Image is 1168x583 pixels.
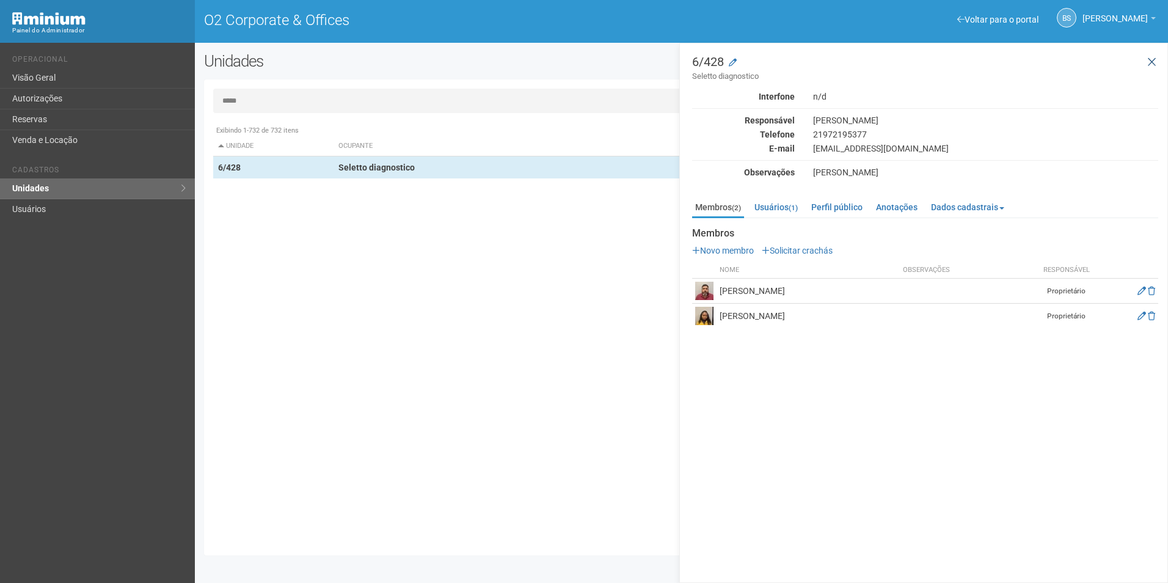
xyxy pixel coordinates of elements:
div: Painel do Administrador [12,25,186,36]
a: Excluir membro [1148,311,1155,321]
th: Unidade: activate to sort column descending [213,136,334,156]
img: user.png [695,282,714,300]
a: Modificar a unidade [729,57,737,69]
a: Excluir membro [1148,286,1155,296]
a: Voltar para o portal [957,15,1038,24]
div: Observações [683,167,804,178]
a: Dados cadastrais [928,198,1007,216]
img: Minium [12,12,86,25]
span: BIANKA souza cruz cavalcanti [1082,2,1148,23]
a: Anotações [873,198,921,216]
div: Telefone [683,129,804,140]
h3: 6/428 [692,56,1158,82]
div: E-mail [683,143,804,154]
h2: Unidades [204,52,591,70]
small: Seletto diagnostico [692,71,1158,82]
a: Bs [1057,8,1076,28]
div: [PERSON_NAME] [804,115,1167,126]
a: [PERSON_NAME] [1082,15,1156,25]
a: Perfil público [808,198,866,216]
a: Membros(2) [692,198,744,218]
a: Novo membro [692,246,754,255]
td: [PERSON_NAME] [717,279,900,304]
img: user.png [695,307,714,325]
h1: O2 Corporate & Offices [204,12,673,28]
strong: Seletto diagnostico [338,163,415,172]
th: Observações [900,262,1036,279]
a: Usuários(1) [751,198,801,216]
small: (2) [732,204,741,212]
th: Responsável [1036,262,1097,279]
strong: 6/428 [218,163,241,172]
div: n/d [804,91,1167,102]
th: Nome [717,262,900,279]
a: Editar membro [1137,311,1146,321]
td: [PERSON_NAME] [717,304,900,329]
a: Solicitar crachás [762,246,833,255]
div: Interfone [683,91,804,102]
div: [EMAIL_ADDRESS][DOMAIN_NAME] [804,143,1167,154]
td: Proprietário [1036,304,1097,329]
div: 21972195377 [804,129,1167,140]
li: Operacional [12,55,186,68]
small: (1) [789,204,798,212]
div: Responsável [683,115,804,126]
td: Proprietário [1036,279,1097,304]
th: Ocupante: activate to sort column ascending [334,136,746,156]
strong: Membros [692,228,1158,239]
div: [PERSON_NAME] [804,167,1167,178]
div: Exibindo 1-732 de 732 itens [213,125,1150,136]
a: Editar membro [1137,286,1146,296]
li: Cadastros [12,166,186,178]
